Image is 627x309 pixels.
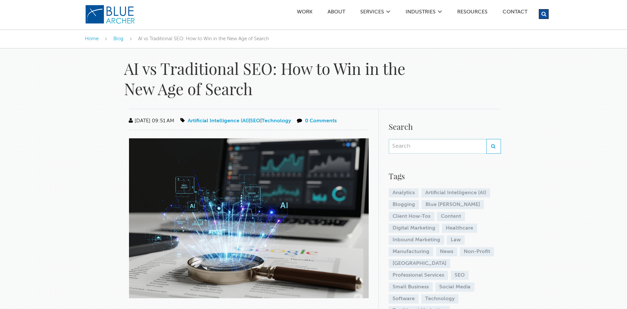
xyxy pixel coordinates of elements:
[502,9,528,16] a: Contact
[389,139,486,154] input: Search
[389,283,433,292] a: Small Business
[389,247,433,256] a: Manufacturing
[460,247,494,256] a: Non-Profit
[305,118,337,124] a: 0 Comments
[389,224,439,233] a: Digital Marketing
[389,188,419,197] a: Analytics
[327,9,346,16] a: ABOUT
[389,271,448,280] a: Professional Services
[447,235,465,245] a: Law
[442,224,477,233] a: Healthcare
[457,9,488,16] a: Resources
[389,259,450,268] a: [GEOGRAPHIC_DATA]
[124,58,425,99] h1: AI vs Traditional SEO: How to Win in the New Age of Search
[250,118,260,124] a: SEO
[297,9,313,16] a: Work
[262,118,291,124] a: Technology
[435,283,474,292] a: Social Media
[188,118,249,124] a: Artificial Intelligence (AI)
[179,118,292,124] span: | |
[436,247,457,256] a: News
[389,235,444,245] a: Inbound Marketing
[405,9,436,16] a: Industries
[127,118,174,124] span: [DATE] 09:51 AM
[451,271,469,280] a: SEO
[389,200,419,209] a: Blogging
[389,294,419,303] a: Software
[389,212,434,221] a: Client How-Tos
[421,294,458,303] a: Technology
[85,5,136,24] img: Blue Archer Logo
[138,36,269,41] span: AI vs Traditional SEO: How to Win in the New Age of Search
[113,36,123,41] a: Blog
[389,121,501,132] h4: Search
[389,170,501,182] h4: Tags
[421,188,490,197] a: Artificial Intelligence (AI)
[437,212,465,221] a: Content
[422,200,484,209] a: Blue [PERSON_NAME]
[360,9,384,16] a: SERVICES
[85,36,99,41] a: Home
